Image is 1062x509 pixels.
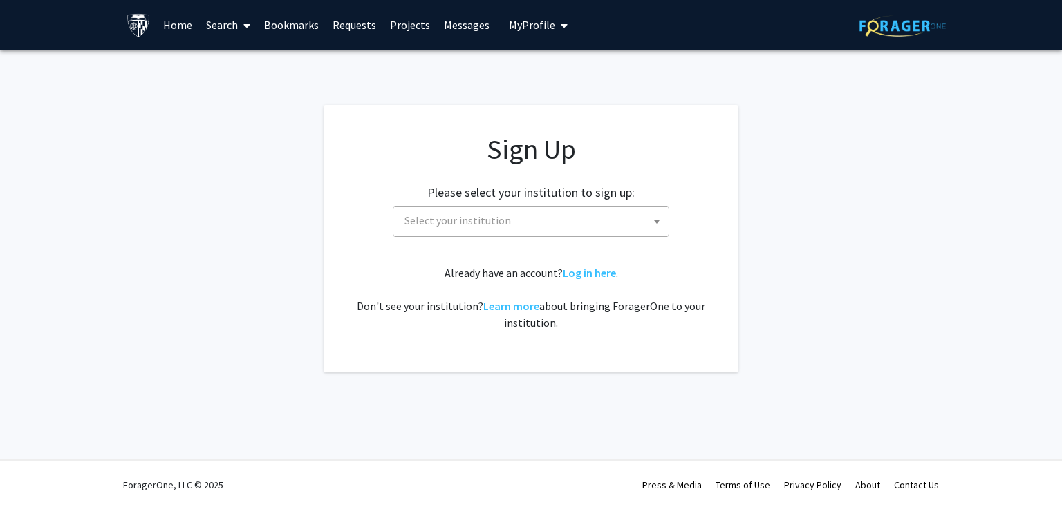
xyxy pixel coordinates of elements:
a: Contact Us [894,479,939,491]
span: Select your institution [399,207,669,235]
a: Terms of Use [716,479,770,491]
a: Privacy Policy [784,479,841,491]
a: Messages [437,1,496,49]
a: About [855,479,880,491]
span: My Profile [509,18,555,32]
a: Bookmarks [257,1,326,49]
a: Home [156,1,199,49]
img: Johns Hopkins University Logo [127,13,151,37]
a: Press & Media [642,479,702,491]
h1: Sign Up [351,133,711,166]
a: Projects [383,1,437,49]
a: Requests [326,1,383,49]
a: Log in here [563,266,616,280]
a: Search [199,1,257,49]
div: ForagerOne, LLC © 2025 [123,461,223,509]
h2: Please select your institution to sign up: [427,185,635,200]
span: Select your institution [404,213,511,227]
div: Already have an account? . Don't see your institution? about bringing ForagerOne to your institut... [351,265,711,331]
span: Select your institution [393,206,669,237]
img: ForagerOne Logo [859,15,946,37]
a: Learn more about bringing ForagerOne to your institution [483,299,539,313]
